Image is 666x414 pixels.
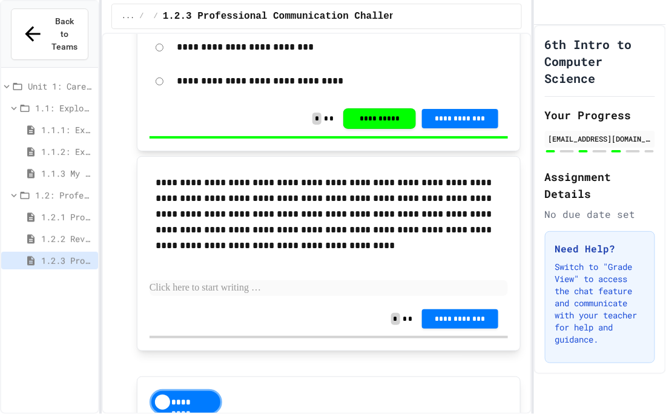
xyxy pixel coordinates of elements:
h1: 6th Intro to Computer Science [545,36,655,87]
button: Back to Teams [11,8,88,60]
span: 1.2.1 Professional Communication [41,211,93,223]
span: Unit 1: Careers & Professionalism [28,80,93,93]
span: 1.2: Professional Communication [35,189,93,202]
h3: Need Help? [555,241,645,256]
span: 1.1.3 My Top 3 CS Careers! [41,167,93,180]
span: 1.1: Exploring CS Careers [35,102,93,114]
span: Back to Teams [51,15,78,53]
span: 1.2.2 Review - Professional Communication [41,232,93,245]
span: 1.2.3 Professional Communication Challenge [163,9,407,24]
span: 1.1.2: Exploring CS Careers - Review [41,145,93,158]
span: / [154,11,158,21]
div: [EMAIL_ADDRESS][DOMAIN_NAME] [549,133,651,144]
span: 1.1.1: Exploring CS Careers [41,123,93,136]
p: Switch to "Grade View" to access the chat feature and communicate with your teacher for help and ... [555,261,645,346]
span: 1.2.3 Professional Communication Challenge [41,254,93,267]
span: / [139,11,143,21]
div: No due date set [545,207,655,222]
span: ... [122,11,135,21]
h2: Your Progress [545,107,655,123]
h2: Assignment Details [545,168,655,202]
